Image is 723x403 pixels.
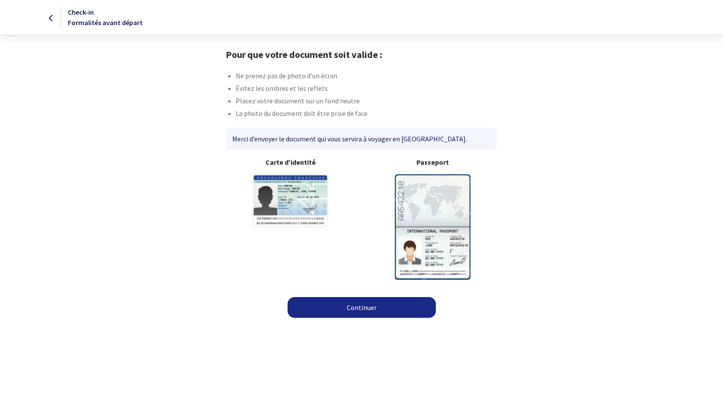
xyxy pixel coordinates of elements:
li: Ne prenez pas de photo d’un écran [236,70,497,83]
img: illuPasseport.svg [395,174,470,279]
b: Carte d'identité [226,157,355,167]
div: Merci d’envoyer le document qui vous servira à voyager en [GEOGRAPHIC_DATA]. [226,128,496,150]
span: Check-in Formalités avant départ [68,8,143,27]
img: illuCNI.svg [253,174,328,227]
li: Évitez les ombres et les reflets [236,83,497,96]
a: Continuer [288,297,436,318]
b: Passeport [368,157,497,167]
h1: Pour que votre document soit valide : [226,49,497,60]
li: La photo du document doit être prise de face [236,108,497,121]
li: Placez votre document sur un fond neutre [236,96,497,108]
